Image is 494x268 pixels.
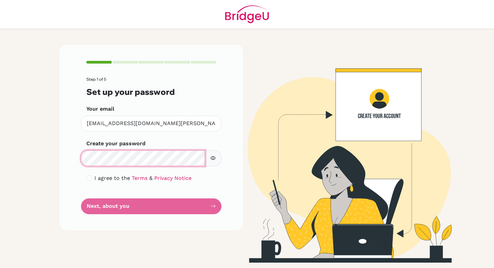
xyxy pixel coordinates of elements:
label: Your email [86,105,114,113]
span: & [149,175,153,181]
label: Create your password [86,140,146,148]
span: I agree to the [94,175,130,181]
a: Terms [132,175,148,181]
input: Insert your email* [81,116,221,131]
span: Step 1 of 5 [86,77,106,82]
a: Privacy Notice [154,175,192,181]
h3: Set up your password [86,87,216,97]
